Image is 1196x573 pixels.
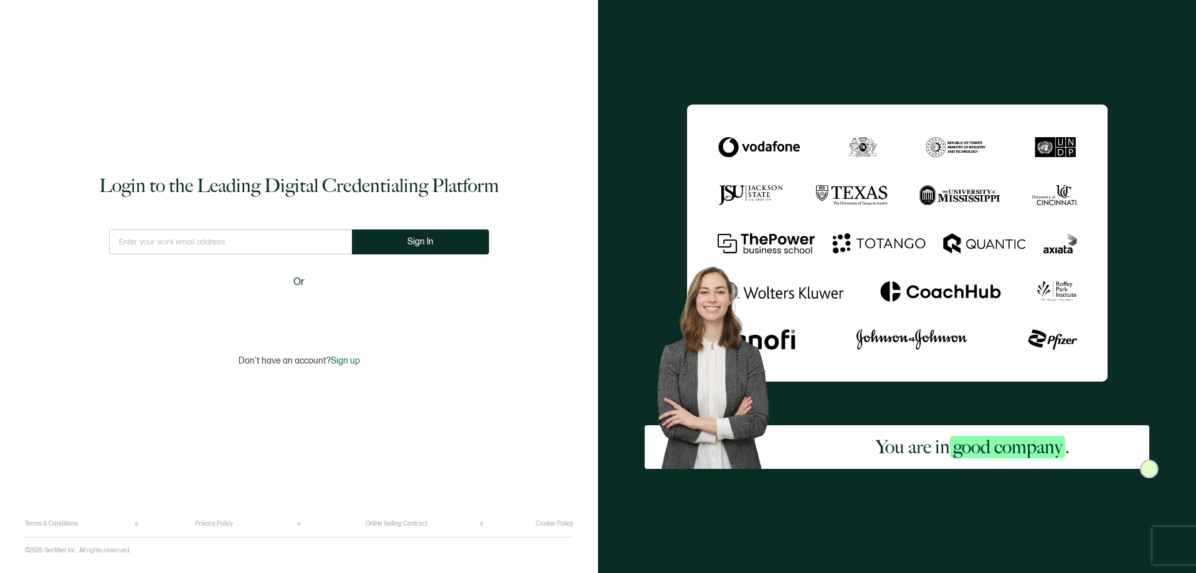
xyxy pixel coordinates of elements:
iframe: Sign in with Google Button [221,298,377,325]
h1: Login to the Leading Digital Credentialing Platform [99,173,499,198]
a: Online Selling Contract [366,520,427,527]
span: good company [950,436,1065,458]
a: Terms & Conditions [25,520,78,527]
p: ©2025 Sertifier Inc.. All rights reserved. [25,547,131,554]
input: Enter your work email address [109,229,352,254]
span: Sign In [407,237,434,246]
button: Sign In [352,229,489,254]
img: Sertifier Login - You are in <span class="strong-h">good company</span>. [687,104,1108,382]
img: Sertifier Login [1140,460,1159,478]
p: Don't have an account? [239,355,360,366]
a: Privacy Policy [195,520,233,527]
span: Sign up [331,355,360,366]
span: Or [293,274,305,290]
a: Cookie Policy [536,520,573,527]
iframe: Chat Widget [1134,513,1196,573]
h2: You are in . [876,435,1070,460]
img: Sertifier Login - You are in <span class="strong-h">good company</span>. Hero [645,256,796,469]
